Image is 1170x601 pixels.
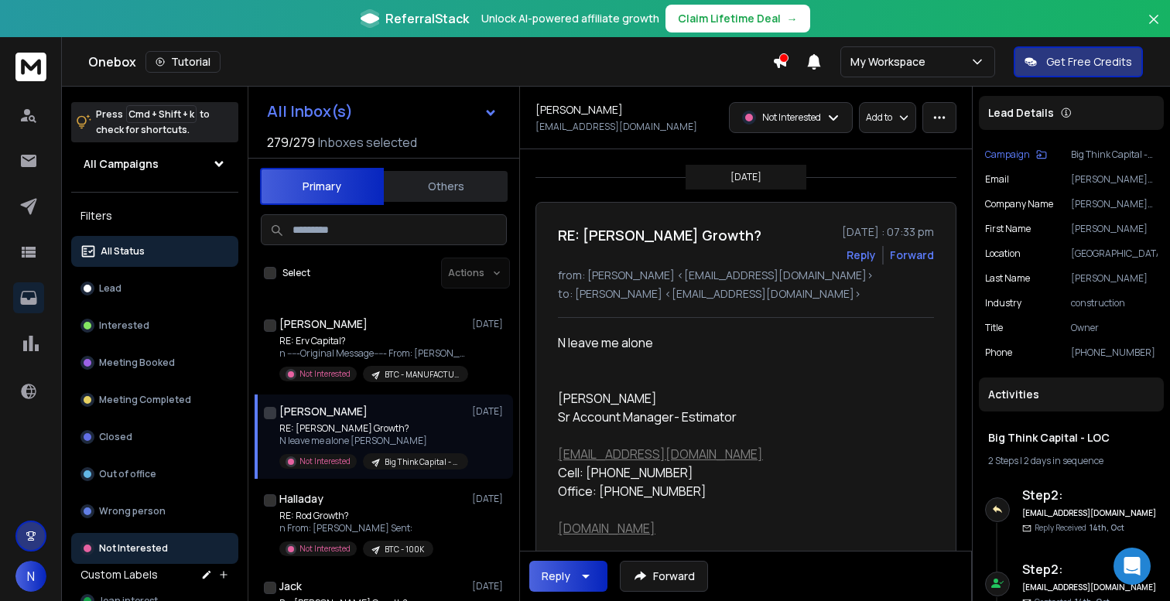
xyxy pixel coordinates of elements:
span: 279 / 279 [267,133,315,152]
div: Onebox [88,51,772,73]
p: [EMAIL_ADDRESS][DOMAIN_NAME] [535,121,697,133]
button: Reply [529,561,607,592]
p: Not Interested [762,111,821,124]
button: N [15,561,46,592]
button: Wrong person [71,496,238,527]
p: construction [1071,297,1158,309]
p: Campaign [985,149,1030,161]
button: All Campaigns [71,149,238,179]
h1: [PERSON_NAME] [535,102,623,118]
p: [PERSON_NAME] [1071,272,1158,285]
p: BTC - 100K [385,544,424,555]
h3: Custom Labels [80,567,158,582]
h6: [EMAIL_ADDRESS][DOMAIN_NAME] [1022,507,1158,519]
button: All Inbox(s) [255,96,510,127]
button: Out of office [71,459,238,490]
p: title [985,322,1003,334]
p: n -----Original Message----- From: [PERSON_NAME] [279,347,465,360]
p: [DATE] [472,493,507,505]
p: Interested [99,319,149,332]
p: Closed [99,431,132,443]
p: All Status [101,245,145,258]
a: [EMAIL_ADDRESS][DOMAIN_NAME] [558,446,763,463]
h1: RE: [PERSON_NAME] Growth? [558,224,761,246]
p: First Name [985,223,1031,235]
p: Last Name [985,272,1030,285]
button: Tutorial [145,51,221,73]
p: Not Interested [99,542,168,555]
h6: Step 2 : [1022,486,1158,504]
p: location [985,248,1021,260]
button: Reply [847,248,876,263]
p: [PERSON_NAME] Fence [1071,198,1158,210]
label: Select [282,267,310,279]
span: 2 days in sequence [1024,454,1103,467]
p: Company Name [985,198,1053,210]
div: Reply [542,569,570,584]
p: RE: Rod Growth? [279,510,433,522]
p: [DATE] [730,171,761,183]
p: N leave me alone [PERSON_NAME] [279,435,465,447]
h1: [PERSON_NAME] [279,404,368,419]
p: Press to check for shortcuts. [96,107,210,138]
h6: [EMAIL_ADDRESS][DOMAIN_NAME] [1022,582,1158,593]
button: Others [384,169,508,203]
div: Activities [979,377,1164,411]
button: Interested [71,310,238,341]
p: [DATE] [472,318,507,330]
p: from: [PERSON_NAME] <[EMAIL_ADDRESS][DOMAIN_NAME]> [558,268,934,283]
p: [PERSON_NAME] [1071,223,1158,235]
p: Out of office [99,468,156,480]
span: → [787,11,798,26]
button: Forward [620,561,708,592]
p: [GEOGRAPHIC_DATA] [1071,248,1158,260]
p: RE: Erv Capital? [279,335,465,347]
button: Lead [71,273,238,304]
div: Open Intercom Messenger [1114,548,1151,585]
p: Not Interested [299,543,351,555]
p: Lead Details [988,105,1054,121]
div: | [988,455,1155,467]
p: Big Think Capital - LOC [1071,149,1158,161]
p: Reply Received [1035,522,1124,534]
button: Get Free Credits [1014,46,1143,77]
h6: Step 2 : [1022,560,1158,579]
h1: Jack [279,579,302,594]
p: Phone [985,347,1012,359]
button: Campaign [985,149,1047,161]
h3: Filters [71,205,238,227]
p: Lead [99,282,121,295]
button: Claim Lifetime Deal→ [665,5,810,32]
p: [PERSON_NAME][EMAIL_ADDRESS][DOMAIN_NAME] [1071,173,1158,186]
h1: All Campaigns [84,156,159,172]
p: [DATE] [472,405,507,418]
p: Owner [1071,322,1158,334]
button: Not Interested [71,533,238,564]
p: Meeting Booked [99,357,175,369]
span: 14th, Oct [1090,522,1124,533]
p: Not Interested [299,368,351,380]
button: Close banner [1144,9,1164,46]
h1: All Inbox(s) [267,104,353,119]
p: My Workspace [850,54,932,70]
p: RE: [PERSON_NAME] Growth? [279,422,465,435]
p: Wrong person [99,505,166,517]
a: [DOMAIN_NAME] [558,520,655,537]
button: Closed [71,422,238,452]
p: Get Free Credits [1046,54,1132,70]
h1: Halladay [279,491,323,507]
p: to: [PERSON_NAME] <[EMAIL_ADDRESS][DOMAIN_NAME]> [558,286,934,302]
button: Meeting Booked [71,347,238,378]
h3: Inboxes selected [318,133,417,152]
p: [DATE] [472,580,507,592]
p: Big Think Capital - LOC [385,456,459,468]
button: Meeting Completed [71,384,238,415]
h1: [PERSON_NAME] [279,316,368,332]
h1: Big Think Capital - LOC [988,430,1155,446]
span: Cmd + Shift + k [126,105,197,123]
p: Add to [866,111,892,124]
p: Unlock AI-powered affiliate growth [481,11,659,26]
p: [PHONE_NUMBER] [1071,347,1158,359]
